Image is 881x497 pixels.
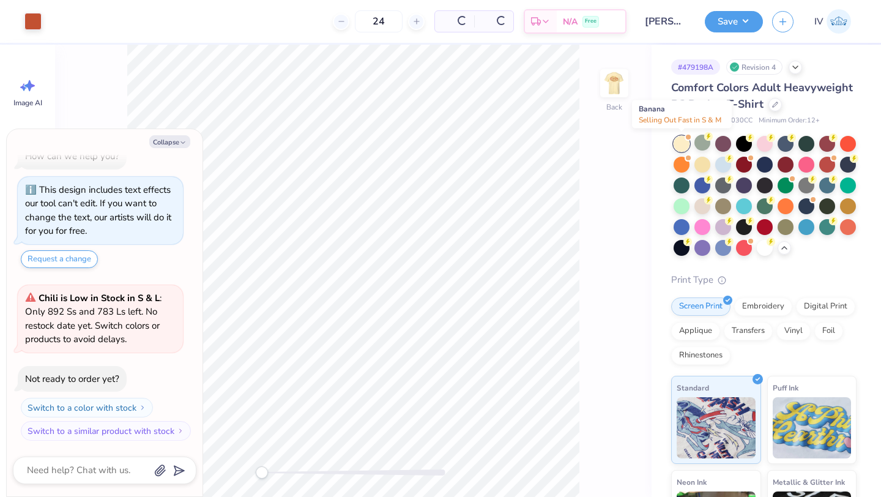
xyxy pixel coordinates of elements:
span: Neon Ink [677,476,707,488]
div: Applique [671,322,720,340]
img: Back [602,71,626,95]
a: IV [809,9,857,34]
span: Selling Out Fast in S & M [639,115,721,125]
div: Screen Print [671,297,730,316]
img: Standard [677,397,756,458]
span: Puff Ink [773,381,798,394]
img: Switch to a similar product with stock [177,427,184,435]
span: Free [585,17,597,26]
div: Print Type [671,273,857,287]
button: Collapse [149,135,190,148]
div: Digital Print [796,297,855,316]
span: Minimum Order: 12 + [759,116,820,126]
input: – – [355,10,403,32]
div: Banana [632,100,732,129]
div: Revision 4 [726,59,782,75]
img: Isha Veturkar [827,9,851,34]
div: Foil [814,322,843,340]
div: How can we help you? [25,150,119,162]
span: Metallic & Glitter Ink [773,476,845,488]
button: Save [705,11,763,32]
div: Vinyl [776,322,811,340]
div: This design includes text effects our tool can't edit. If you want to change the text, our artist... [25,184,171,237]
div: Not ready to order yet? [25,373,119,385]
span: Standard [677,381,709,394]
strong: Chili is Low in Stock in S & L [39,292,160,304]
img: Switch to a color with stock [139,404,146,411]
span: : Only 892 Ss and 783 Ls left. No restock date yet. Switch colors or products to avoid delays. [25,292,162,346]
input: Untitled Design [636,9,696,34]
button: Switch to a color with stock [21,398,153,417]
span: IV [814,15,823,29]
div: Embroidery [734,297,792,316]
button: Switch to a similar product with stock [21,421,191,441]
img: Puff Ink [773,397,852,458]
span: Comfort Colors Adult Heavyweight RS Pocket T-Shirt [671,80,853,111]
span: N/A [563,15,578,28]
button: Request a change [21,250,98,268]
div: Transfers [724,322,773,340]
div: # 479198A [671,59,720,75]
div: Back [606,102,622,113]
div: Accessibility label [256,466,268,479]
div: Rhinestones [671,346,730,365]
span: Image AI [13,98,42,108]
span: # 6030CC [723,116,753,126]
